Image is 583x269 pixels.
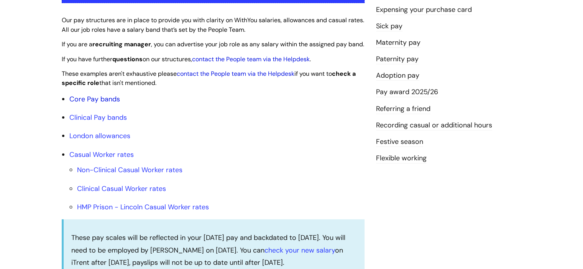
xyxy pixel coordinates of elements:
a: Sick pay [376,21,402,31]
a: London allowances [69,131,130,140]
a: Clinical Casual Worker rates [77,184,166,193]
a: Non-Clinical Casual Worker rates [77,165,182,174]
a: HMP Prison - Lincoln Casual Worker rates [77,202,209,212]
span: These examples aren't exhaustive please if you want to that isn't mentioned. [62,70,356,87]
a: contact the People team via the Helpdesk [192,55,310,63]
a: Adoption pay [376,71,419,81]
a: Clinical Pay bands [69,113,127,122]
a: Expensing your purchase card [376,5,472,15]
a: Pay award 2025/26 [376,87,438,97]
strong: recruiting manager [92,40,151,48]
a: contact the People team via the Helpdesk [177,70,294,78]
span: If you have further on our structures, . [62,55,311,63]
strong: questions [112,55,143,63]
a: Casual Worker rates [69,150,134,159]
span: Our pay structures are in place to provide you with clarity on WithYou salaries, allowances and c... [62,16,364,34]
a: Festive season [376,137,423,147]
a: Paternity pay [376,54,419,64]
span: If you are a , you can advertise your job role as any salary within the assigned pay band. [62,40,364,48]
a: Referring a friend [376,104,430,114]
a: Maternity pay [376,38,420,48]
a: check your new salary [264,246,335,255]
p: These pay scales will be reflected in your [DATE] pay and backdated to [DATE]. You will need to b... [71,232,357,269]
a: Recording casual or additional hours [376,121,492,130]
a: Flexible working [376,153,427,163]
a: Core Pay bands [69,95,120,104]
